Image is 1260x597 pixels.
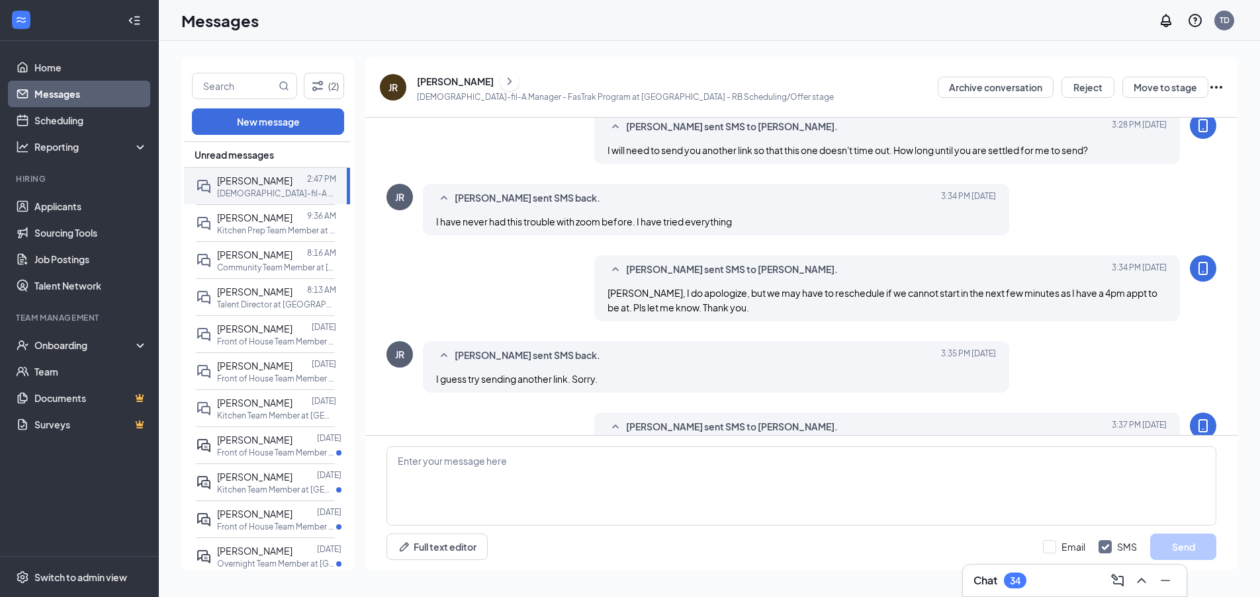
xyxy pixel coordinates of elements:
span: [PERSON_NAME] [217,323,292,335]
svg: SmallChevronUp [607,119,623,135]
svg: Minimize [1157,573,1173,588]
p: Kitchen Prep Team Member at [GEOGRAPHIC_DATA] [217,225,336,236]
div: TD [1220,15,1230,26]
svg: SmallChevronUp [607,419,623,435]
h3: Chat [973,573,997,588]
span: [PERSON_NAME] sent SMS to [PERSON_NAME]. [626,262,838,278]
svg: MobileSms [1195,260,1211,276]
p: 8:13 AM [307,284,336,296]
svg: Notifications [1158,13,1174,28]
span: [DATE] 3:28 PM [1112,119,1167,135]
span: Unread messages [195,148,274,161]
svg: Settings [16,571,29,584]
p: Front of House Team Member at [GEOGRAPHIC_DATA] [217,373,336,384]
p: 8:16 AM [307,247,336,259]
svg: ActiveDoubleChat [196,512,212,528]
a: Messages [34,81,148,107]
span: [PERSON_NAME] [217,212,292,223]
div: Switch to admin view [34,571,127,584]
span: [PERSON_NAME] sent SMS back. [455,190,600,206]
p: [DATE] [317,432,341,444]
span: [DATE] 3:37 PM [1112,419,1167,435]
div: JR [395,348,404,361]
p: [DEMOGRAPHIC_DATA]-fil-A Manager - FasTrak Program at [GEOGRAPHIC_DATA] - RB Scheduling/Offer stage [417,91,834,102]
svg: DoubleChat [196,364,212,379]
h1: Messages [181,9,259,32]
svg: ActiveDoubleChat [196,475,212,491]
span: [PERSON_NAME], I do apologize, but we may have to reschedule if we cannot start in the next few m... [607,287,1157,313]
button: ChevronUp [1131,570,1152,591]
svg: ComposeMessage [1110,573,1126,588]
a: Sourcing Tools [34,219,148,246]
p: [DATE] [317,469,341,481]
svg: ChevronRight [503,73,516,89]
div: Hiring [16,173,145,184]
button: Archive conversation [938,77,1054,98]
button: ChevronRight [500,71,519,91]
a: DocumentsCrown [34,385,148,411]
button: Filter (2) [304,73,344,99]
p: Front of House Team Member at [GEOGRAPHIC_DATA] [217,336,336,347]
span: [PERSON_NAME] [217,397,292,409]
p: 9:36 AM [307,210,336,221]
svg: Analysis [16,140,29,153]
svg: MobileSms [1195,118,1211,134]
div: Team Management [16,312,145,323]
span: [PERSON_NAME] [217,508,292,520]
div: JR [388,81,398,94]
p: Front of House Team Member at [GEOGRAPHIC_DATA] [217,521,336,532]
button: Move to stage [1122,77,1208,98]
div: 34 [1010,575,1020,586]
input: Search [193,73,276,99]
p: Kitchen Team Member at [GEOGRAPHIC_DATA] [217,484,336,495]
a: Team [34,358,148,385]
span: [DATE] 3:34 PM [941,190,996,206]
p: Community Team Member at [GEOGRAPHIC_DATA] [217,262,336,273]
button: Send [1150,534,1216,560]
span: [PERSON_NAME] sent SMS back. [455,348,600,364]
span: [PERSON_NAME] [217,360,292,372]
svg: SmallChevronUp [436,348,452,364]
button: Minimize [1155,570,1176,591]
span: [PERSON_NAME] [217,545,292,557]
svg: ChevronUp [1134,573,1149,588]
a: Job Postings [34,246,148,272]
div: Reporting [34,140,148,153]
svg: Filter [310,78,326,94]
span: [DATE] 3:34 PM [1112,262,1167,278]
svg: DoubleChat [196,327,212,342]
span: I guess try sending another link. Sorry. [436,373,598,385]
span: [PERSON_NAME] [217,471,292,483]
span: [PERSON_NAME] sent SMS to [PERSON_NAME]. [626,119,838,135]
a: Talent Network [34,272,148,299]
a: Scheduling [34,107,148,134]
span: [PERSON_NAME] [217,286,292,298]
svg: DoubleChat [196,253,212,268]
svg: Pen [398,540,411,553]
p: Front of House Team Member at [GEOGRAPHIC_DATA] [217,447,336,458]
div: [PERSON_NAME] [417,75,494,88]
a: SurveysCrown [34,411,148,438]
p: [DEMOGRAPHIC_DATA]-fil-A Manager - FasTrak Program at [GEOGRAPHIC_DATA] [217,188,336,199]
span: I have never had this trouble with zoom before. I have tried everything [436,216,732,227]
p: Kitchen Team Member at [GEOGRAPHIC_DATA] [217,410,336,421]
svg: MagnifyingGlass [279,81,289,91]
p: [DATE] [312,358,336,370]
svg: DoubleChat [196,401,212,417]
div: JR [395,190,404,204]
p: Overnight Team Member at [GEOGRAPHIC_DATA] [217,558,336,569]
svg: WorkstreamLogo [15,13,28,26]
span: [PERSON_NAME] [217,175,292,186]
svg: UserCheck [16,338,29,352]
button: ComposeMessage [1107,570,1128,591]
button: Full text editorPen [386,534,488,560]
svg: DoubleChat [196,216,212,231]
svg: SmallChevronUp [607,262,623,278]
p: [DATE] [317,543,341,555]
span: [PERSON_NAME] [217,249,292,260]
span: I will need to send you another link so that this one doesn't time out. How long until you are se... [607,144,1088,156]
svg: DoubleChat [196,179,212,194]
svg: ActiveDoubleChat [196,549,212,565]
a: Home [34,54,148,81]
svg: SmallChevronUp [436,190,452,206]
